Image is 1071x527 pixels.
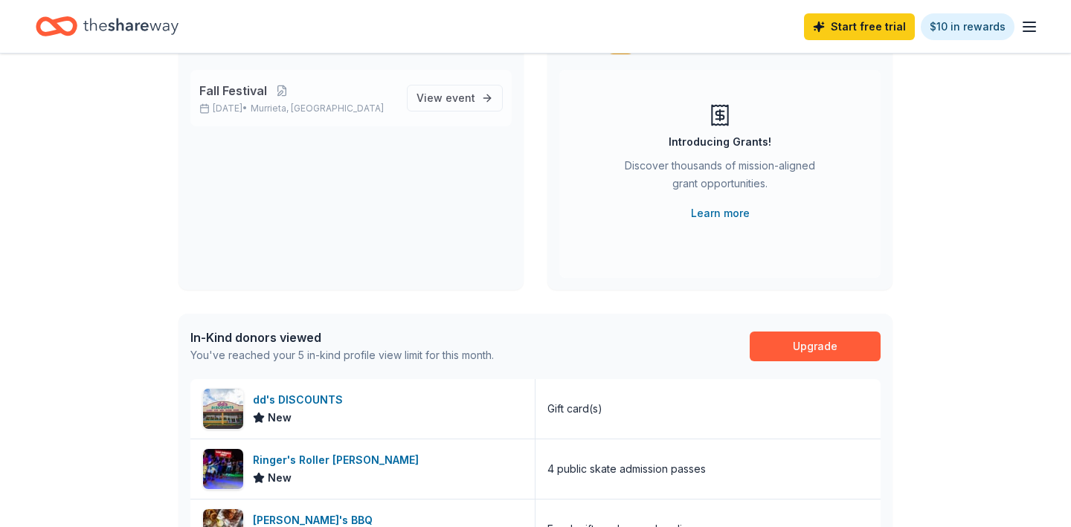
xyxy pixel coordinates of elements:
[407,85,503,111] a: View event
[253,451,425,469] div: Ringer's Roller [PERSON_NAME]
[547,400,602,418] div: Gift card(s)
[203,389,243,429] img: Image for dd's DISCOUNTS
[804,13,915,40] a: Start free trial
[547,460,706,478] div: 4 public skate admission passes
[190,329,494,346] div: In-Kind donors viewed
[619,157,821,198] div: Discover thousands of mission-aligned grant opportunities.
[446,91,475,104] span: event
[416,89,475,107] span: View
[190,346,494,364] div: You've reached your 5 in-kind profile view limit for this month.
[251,103,384,114] span: Murrieta, [GEOGRAPHIC_DATA]
[199,82,267,100] span: Fall Festival
[268,409,292,427] span: New
[203,449,243,489] img: Image for Ringer's Roller Rink
[268,469,292,487] span: New
[36,9,178,44] a: Home
[750,332,881,361] a: Upgrade
[921,13,1014,40] a: $10 in rewards
[199,103,395,114] p: [DATE] •
[669,133,771,151] div: Introducing Grants!
[253,391,349,409] div: dd's DISCOUNTS
[691,204,750,222] a: Learn more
